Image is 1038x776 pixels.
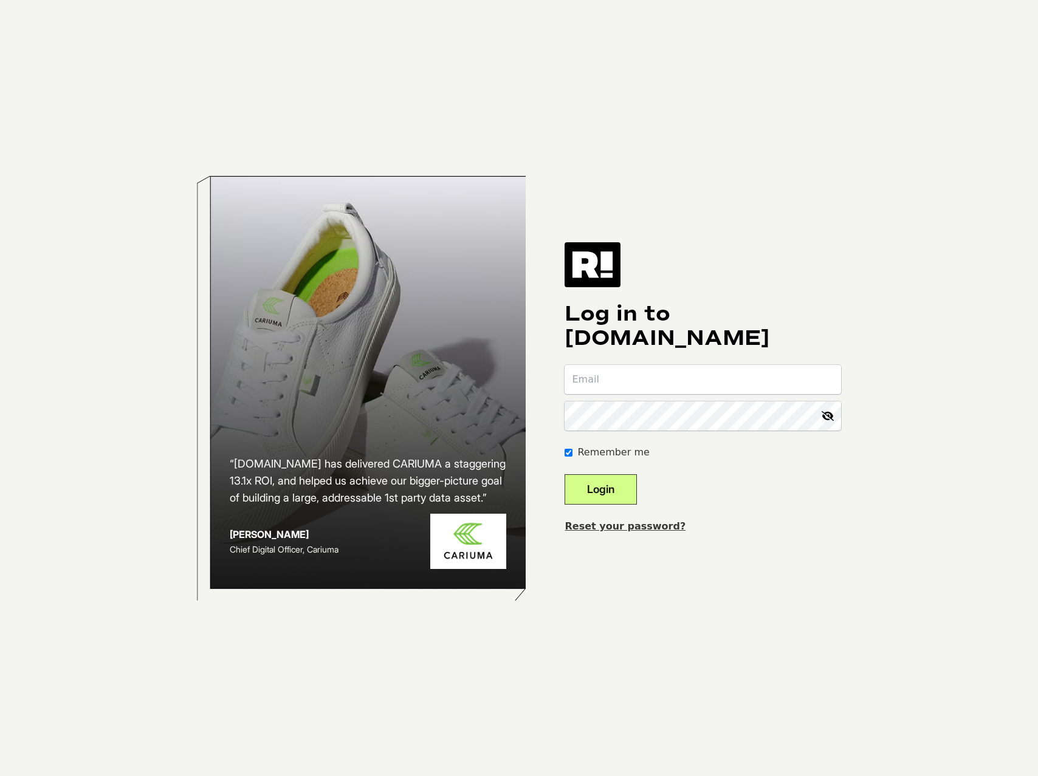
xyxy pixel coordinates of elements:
span: Chief Digital Officer, Cariuma [230,544,339,554]
h1: Log in to [DOMAIN_NAME] [565,302,841,350]
h2: “[DOMAIN_NAME] has delivered CARIUMA a staggering 13.1x ROI, and helped us achieve our bigger-pic... [230,455,507,506]
input: Email [565,365,841,394]
img: Retention.com [565,242,620,287]
label: Remember me [577,445,649,460]
img: Cariuma [430,514,506,569]
a: Reset your password? [565,520,686,532]
button: Login [565,474,637,505]
strong: [PERSON_NAME] [230,528,309,540]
